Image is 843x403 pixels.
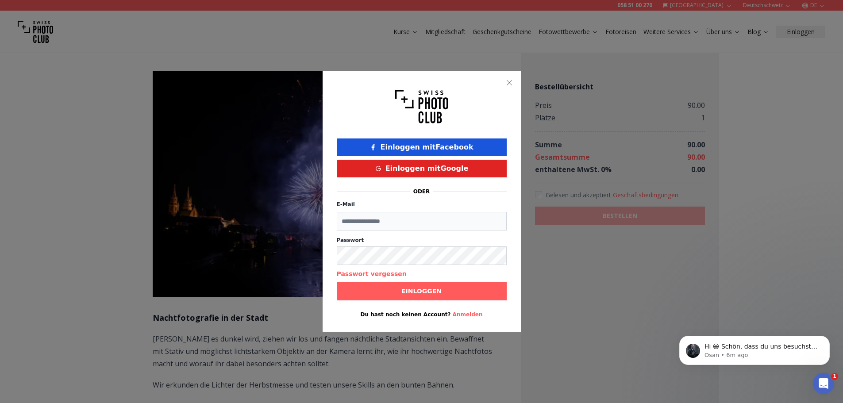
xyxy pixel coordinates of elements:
label: E-Mail [337,201,355,207]
b: Einloggen [401,287,442,296]
button: Einloggen mitGoogle [337,160,507,177]
iframe: Intercom notifications message [666,317,843,379]
button: Einloggen mitFacebook [337,138,507,156]
p: oder [413,188,430,195]
button: Anmelden [453,311,483,318]
label: Passwort [337,237,507,244]
span: 1 [831,373,838,380]
button: Passwort vergessen [337,269,407,278]
img: Swiss photo club [395,85,448,128]
p: Du hast noch keinen Account? [337,311,507,318]
iframe: Intercom live chat [813,373,834,394]
button: Einloggen [337,282,507,300]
